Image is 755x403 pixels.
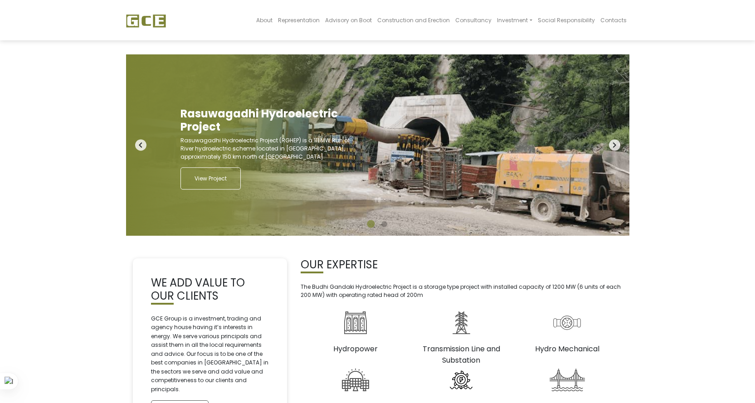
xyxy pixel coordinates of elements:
p: Rasuwagadhi Hydroelectric Project (RGHEP) is a 111 MW Run of River hydroelectric scheme located i... [180,136,353,161]
a: Advisory on Boot [322,3,375,38]
a: Consultancy [453,3,494,38]
a: Investment [494,3,535,38]
span: Investment [497,16,528,24]
a: Contacts [598,3,629,38]
a: Social Responsibility [535,3,598,38]
span: Social Responsibility [538,16,595,24]
h2: OUR EXPERTISE [301,258,623,272]
h3: Hydropower [310,343,402,354]
span: Consultancy [455,16,492,24]
h2: Rasuwagadhi Hydroelectric Project [180,107,353,134]
span: Advisory on Boot [325,16,372,24]
a: View Project [180,167,241,189]
a: Construction and Erection [375,3,453,38]
h3: Hydro Mechanical [521,343,613,354]
span: Contacts [600,16,627,24]
a: Representation [275,3,322,38]
span: About [256,16,273,24]
button: 2 of 2 [380,220,389,229]
h3: Transmission Line and Substation [415,343,507,366]
p: The Budhi Gandaki Hydroelectric Project is a storage type project with installed capacity of 1200... [301,283,623,299]
i: navigate_next [609,140,620,151]
span: Representation [278,16,320,24]
p: GCE Group is a investment, trading and agency house having it’s interests in energy. We serve var... [151,314,269,394]
button: 1 of 2 [366,220,375,229]
i: navigate_before [135,140,146,151]
img: GCE Group [126,14,166,28]
h2: WE ADD VALUE TO OUR CLIENTS [151,277,269,303]
span: Construction and Erection [377,16,450,24]
a: About [253,3,275,38]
